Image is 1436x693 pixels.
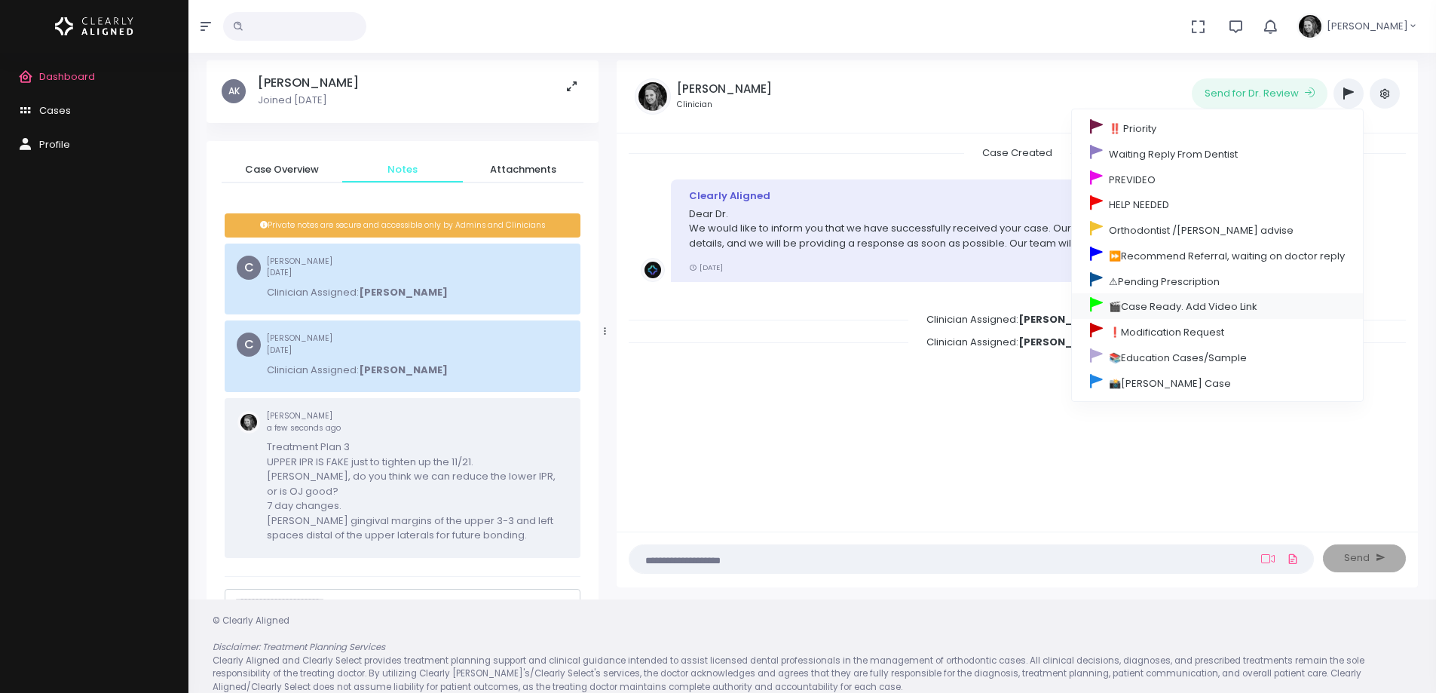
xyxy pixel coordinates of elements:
[908,330,1125,354] span: Clinician Assigned:
[908,308,1125,331] span: Clinician Assigned:
[55,11,133,42] img: Logo Horizontal
[629,146,1406,517] div: scrollable content
[359,285,448,299] b: [PERSON_NAME]
[1327,19,1408,34] span: [PERSON_NAME]
[1258,553,1278,565] a: Add Loom Video
[689,189,1255,204] div: Clearly Aligned
[237,333,261,357] span: C
[1192,78,1327,109] button: Send for Dr. Review
[1297,13,1324,40] img: Header Avatar
[1072,140,1363,166] a: Waiting Reply From Dentist
[267,267,292,278] span: [DATE]
[222,79,246,103] span: AK
[39,137,70,152] span: Profile
[225,213,580,238] div: Private notes are secure and accessible only by Admins and Clinicians
[1018,335,1107,349] b: [PERSON_NAME]
[39,103,71,118] span: Cases
[1284,545,1302,572] a: Add Files
[267,422,341,434] span: a few seconds ago
[258,93,359,108] p: Joined [DATE]
[1072,293,1363,319] a: 🎬Case Ready. Add Video Link
[258,75,359,90] h5: [PERSON_NAME]
[1072,319,1363,345] a: ❗Modification Request
[1072,268,1363,293] a: ⚠Pending Prescription
[1018,312,1107,327] b: [PERSON_NAME]
[267,363,448,378] p: Clinician Assigned:
[354,162,451,177] span: Notes
[1072,166,1363,192] a: PREVIDEO
[39,69,95,84] span: Dashboard
[677,82,772,96] h5: [PERSON_NAME]
[689,207,1255,251] p: Dear Dr. We would like to inform you that we have successfully received your case. Our team is cu...
[267,345,292,356] span: [DATE]
[475,162,571,177] span: Attachments
[1072,217,1363,243] a: Orthodontist /[PERSON_NAME] advise
[267,440,568,543] p: Treatment Plan 3 UPPER IPR IS FAKE just to tighten up the 11/21. [PERSON_NAME], do you think we c...
[267,410,568,434] small: [PERSON_NAME]
[234,162,330,177] span: Case Overview
[964,141,1070,164] span: Case Created
[1072,192,1363,217] a: HELP NEEDED
[267,256,448,279] small: [PERSON_NAME]
[1072,242,1363,268] a: ⏩Recommend Referral, waiting on doctor reply
[1072,344,1363,369] a: 📚Education Cases/Sample
[207,60,599,604] div: scrollable content
[1072,369,1363,395] a: 📸[PERSON_NAME] Case
[267,285,448,300] p: Clinician Assigned:
[689,262,723,272] small: [DATE]
[677,99,772,111] small: Clinician
[267,333,448,356] small: [PERSON_NAME]
[237,256,261,280] span: C
[1072,115,1363,141] a: ‼️ Priority
[359,363,448,377] b: [PERSON_NAME]
[213,641,385,653] em: Disclaimer: Treatment Planning Services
